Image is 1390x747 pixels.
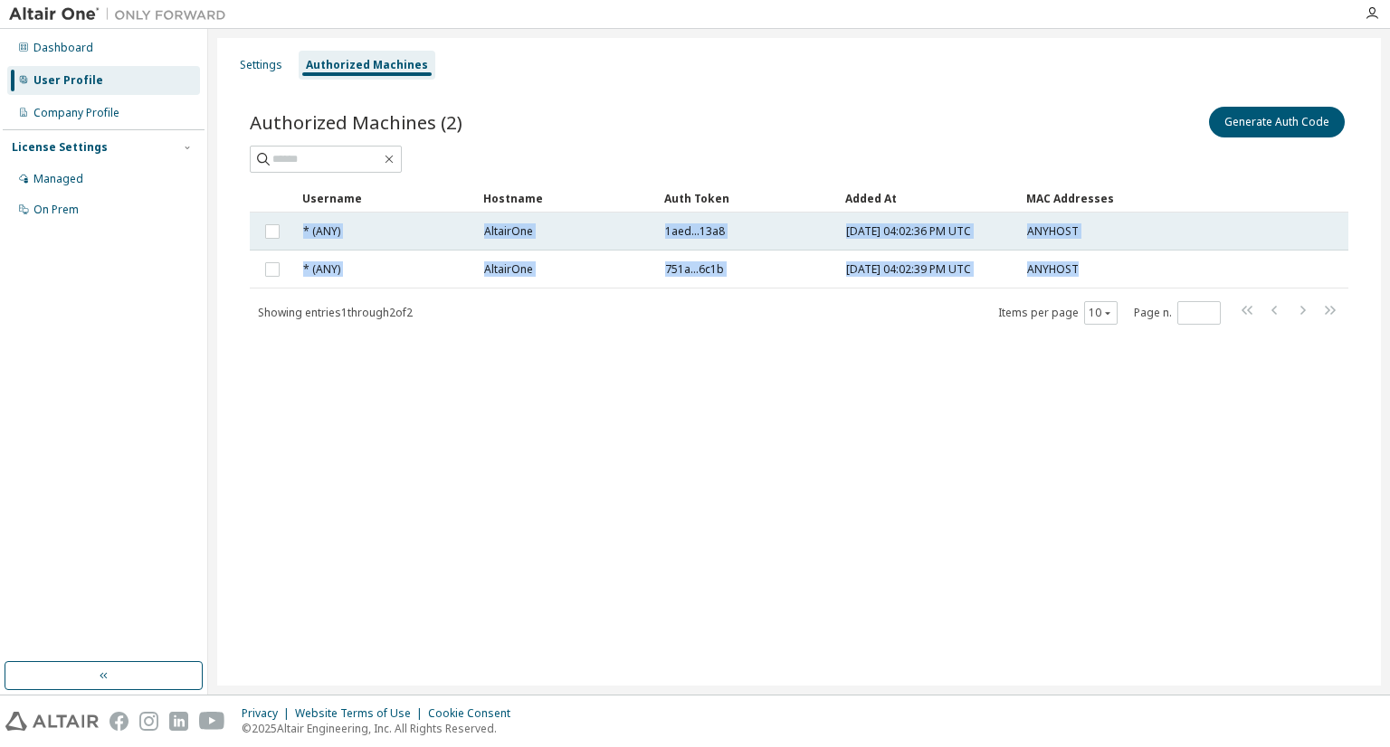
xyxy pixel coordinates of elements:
[9,5,235,24] img: Altair One
[665,224,725,239] span: 1aed...13a8
[33,73,103,88] div: User Profile
[302,184,469,213] div: Username
[846,224,971,239] span: [DATE] 04:02:36 PM UTC
[240,58,282,72] div: Settings
[139,712,158,731] img: instagram.svg
[242,721,521,736] p: © 2025 Altair Engineering, Inc. All Rights Reserved.
[109,712,129,731] img: facebook.svg
[1134,301,1221,325] span: Page n.
[242,706,295,721] div: Privacy
[5,712,99,731] img: altair_logo.svg
[303,224,340,239] span: * (ANY)
[665,262,724,277] span: 751a...6c1b
[33,172,83,186] div: Managed
[998,301,1118,325] span: Items per page
[33,41,93,55] div: Dashboard
[306,58,428,72] div: Authorized Machines
[33,203,79,217] div: On Prem
[428,706,521,721] div: Cookie Consent
[846,262,971,277] span: [DATE] 04:02:39 PM UTC
[12,140,108,155] div: License Settings
[258,305,413,320] span: Showing entries 1 through 2 of 2
[1089,306,1113,320] button: 10
[845,184,1012,213] div: Added At
[1027,224,1079,239] span: ANYHOST
[1026,184,1164,213] div: MAC Addresses
[303,262,340,277] span: * (ANY)
[1027,262,1079,277] span: ANYHOST
[483,184,650,213] div: Hostname
[484,262,533,277] span: AltairOne
[250,109,462,135] span: Authorized Machines (2)
[199,712,225,731] img: youtube.svg
[169,712,188,731] img: linkedin.svg
[484,224,533,239] span: AltairOne
[33,106,119,120] div: Company Profile
[1209,107,1345,137] button: Generate Auth Code
[295,706,428,721] div: Website Terms of Use
[664,184,831,213] div: Auth Token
